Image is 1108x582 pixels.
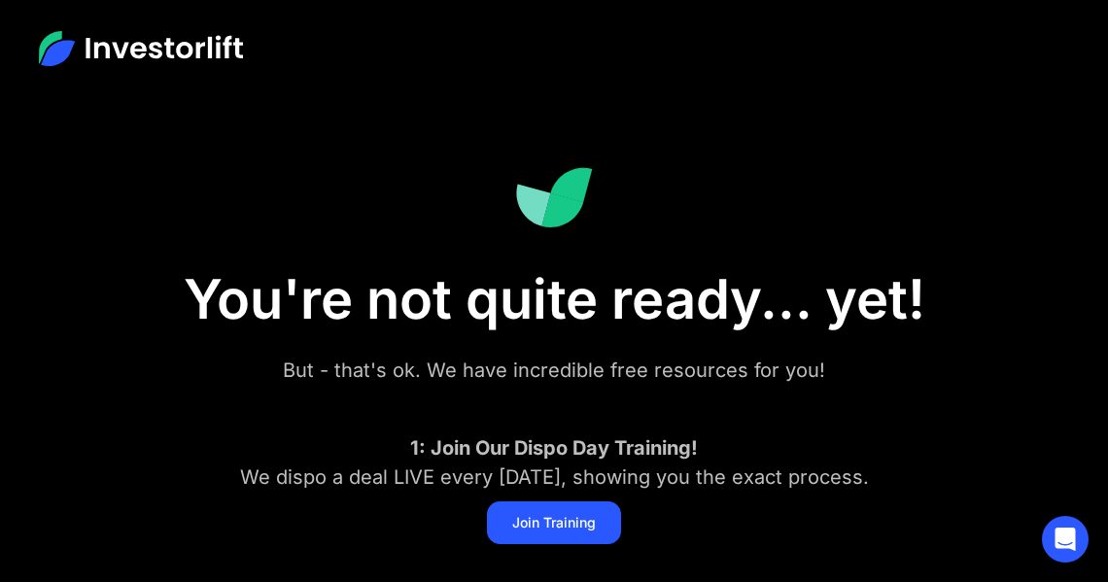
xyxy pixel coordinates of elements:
img: Investorlift Dashboard [515,167,593,228]
h1: You're not quite ready... yet! [68,267,1040,332]
div: But - that's ok. We have incredible free resources for you! [136,356,972,385]
strong: 1: Join Our Dispo Day Training! [410,436,698,460]
div: Open Intercom Messenger [1042,516,1089,563]
a: Join Training [487,501,621,544]
div: We dispo a deal LIVE every [DATE], showing you the exact process. [136,433,972,492]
